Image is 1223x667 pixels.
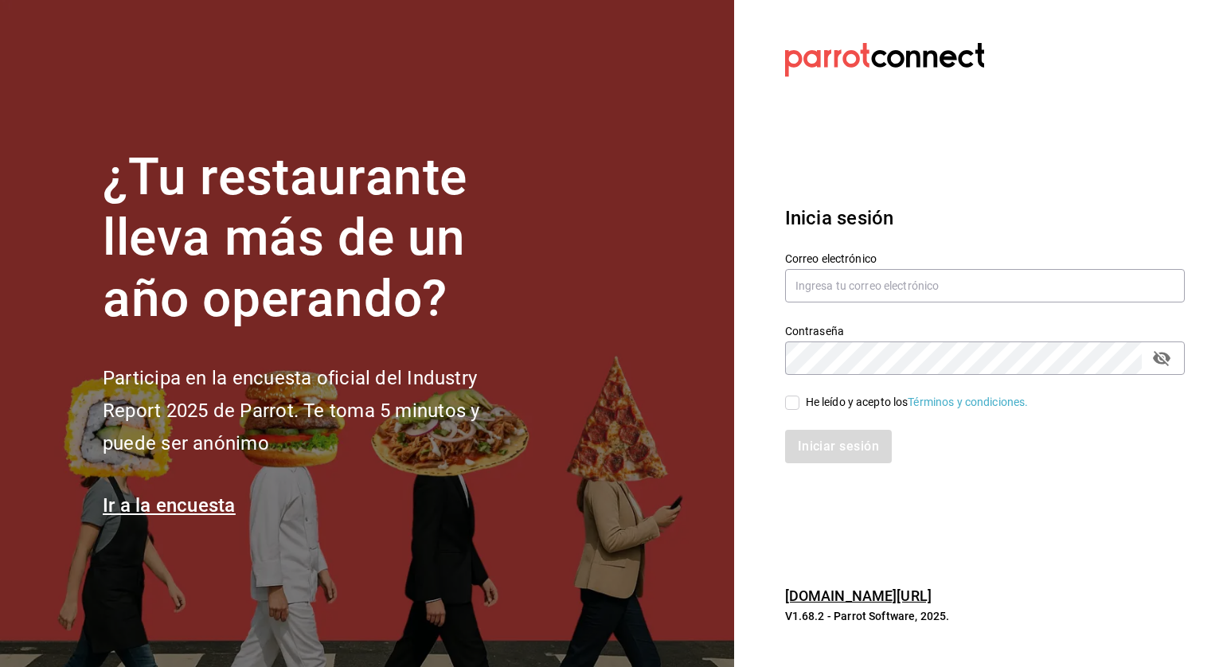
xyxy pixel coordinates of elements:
p: V1.68.2 - Parrot Software, 2025. [785,608,1185,624]
a: [DOMAIN_NAME][URL] [785,587,932,604]
h3: Inicia sesión [785,204,1185,232]
h1: ¿Tu restaurante lleva más de un año operando? [103,147,533,330]
button: passwordField [1148,345,1175,372]
a: Ir a la encuesta [103,494,236,517]
a: Términos y condiciones. [908,396,1028,408]
div: He leído y acepto los [806,394,1029,411]
label: Contraseña [785,325,1185,336]
input: Ingresa tu correo electrónico [785,269,1185,302]
h2: Participa en la encuesta oficial del Industry Report 2025 de Parrot. Te toma 5 minutos y puede se... [103,362,533,459]
label: Correo electrónico [785,252,1185,263]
